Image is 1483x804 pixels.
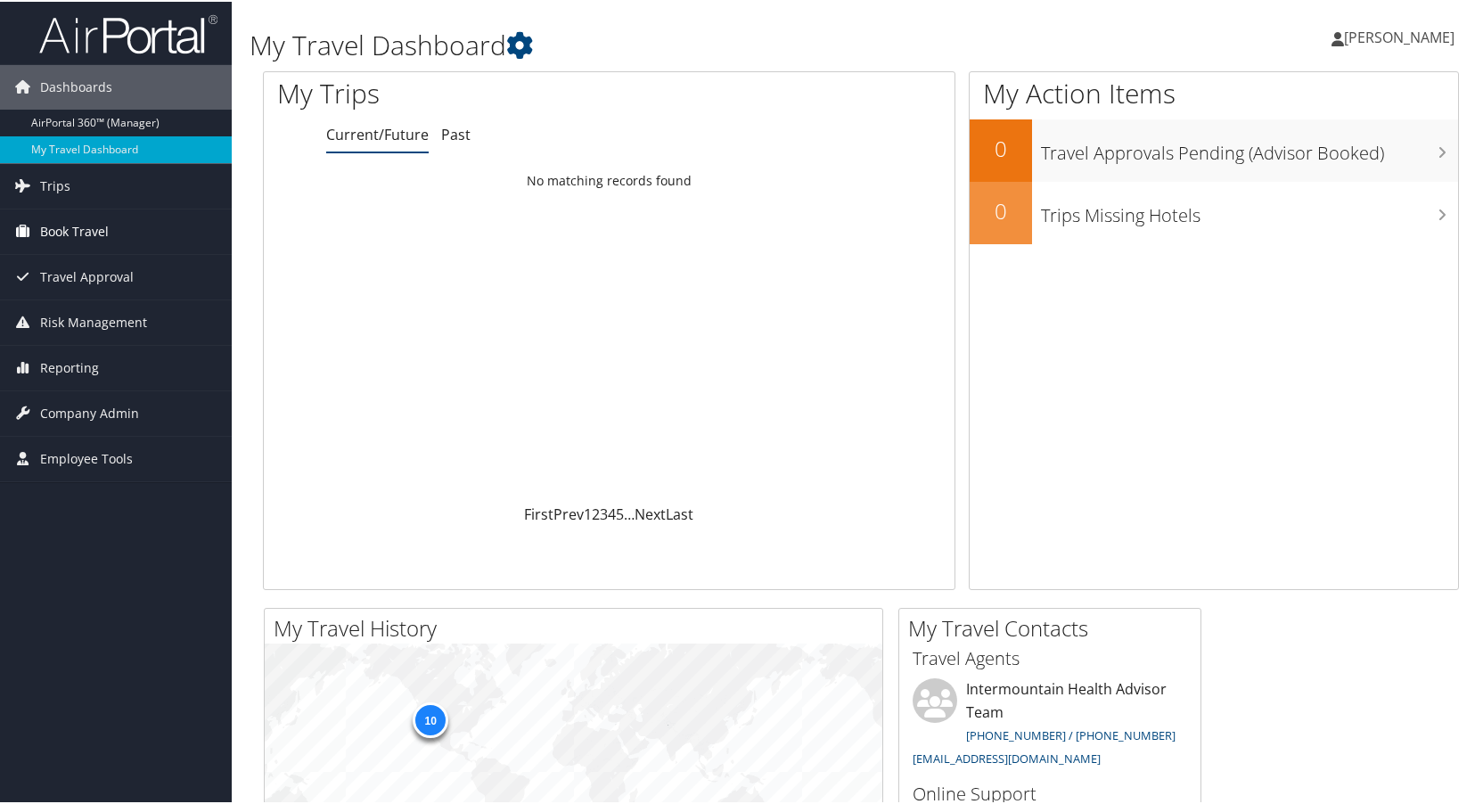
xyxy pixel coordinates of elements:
[250,25,1065,62] h1: My Travel Dashboard
[913,644,1187,669] h3: Travel Agents
[970,180,1458,242] a: 0Trips Missing Hotels
[970,194,1032,225] h2: 0
[413,701,448,736] div: 10
[635,503,666,522] a: Next
[40,63,112,108] span: Dashboards
[600,503,608,522] a: 3
[326,123,429,143] a: Current/Future
[441,123,471,143] a: Past
[1041,130,1458,164] h3: Travel Approvals Pending (Advisor Booked)
[584,503,592,522] a: 1
[970,118,1458,180] a: 0Travel Approvals Pending (Advisor Booked)
[40,299,147,343] span: Risk Management
[39,12,217,53] img: airportal-logo.png
[40,208,109,252] span: Book Travel
[970,73,1458,111] h1: My Action Items
[1041,193,1458,226] h3: Trips Missing Hotels
[624,503,635,522] span: …
[966,726,1176,742] a: [PHONE_NUMBER] / [PHONE_NUMBER]
[40,344,99,389] span: Reporting
[608,503,616,522] a: 4
[592,503,600,522] a: 2
[1331,9,1472,62] a: [PERSON_NAME]
[40,162,70,207] span: Trips
[553,503,584,522] a: Prev
[666,503,693,522] a: Last
[524,503,553,522] a: First
[913,749,1101,765] a: [EMAIL_ADDRESS][DOMAIN_NAME]
[1344,26,1454,45] span: [PERSON_NAME]
[277,73,653,111] h1: My Trips
[264,163,955,195] td: No matching records found
[274,611,882,642] h2: My Travel History
[904,677,1196,772] li: Intermountain Health Advisor Team
[40,253,134,298] span: Travel Approval
[908,611,1200,642] h2: My Travel Contacts
[40,435,133,480] span: Employee Tools
[616,503,624,522] a: 5
[970,132,1032,162] h2: 0
[40,390,139,434] span: Company Admin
